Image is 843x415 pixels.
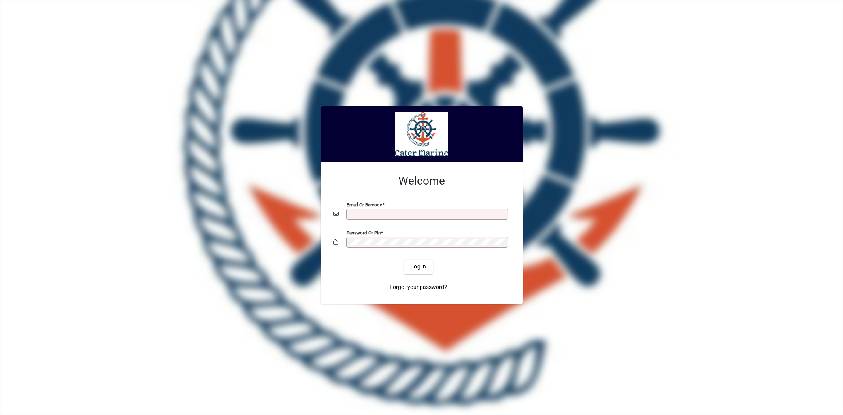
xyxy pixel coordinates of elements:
[404,260,433,274] button: Login
[390,283,447,291] span: Forgot your password?
[410,262,426,271] span: Login
[347,202,382,207] mat-label: Email or Barcode
[333,174,510,188] h2: Welcome
[387,280,450,294] a: Forgot your password?
[347,230,381,235] mat-label: Password or Pin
